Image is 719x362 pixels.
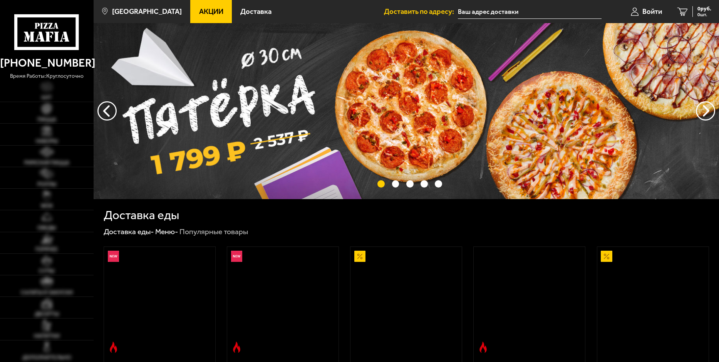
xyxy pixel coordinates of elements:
span: WOK [41,203,53,209]
img: Острое блюдо [108,342,119,353]
span: Пицца [37,117,56,122]
button: точки переключения [392,180,399,188]
img: Острое блюдо [231,342,242,353]
input: Ваш адрес доставки [458,5,602,19]
span: Роллы [37,182,56,187]
span: Войти [642,8,662,15]
span: Напитки [34,334,60,339]
span: Салаты и закуски [21,290,73,295]
button: точки переключения [421,180,428,188]
button: следующий [97,101,117,121]
a: НовинкаОстрое блюдоРимская с креветками [104,247,215,357]
a: Острое блюдоБиф чили 25 см (толстое с сыром) [474,247,585,357]
img: Новинка [108,251,119,262]
img: Акционный [601,251,612,262]
span: Хит [41,95,52,101]
span: Доставить по адресу: [384,8,458,15]
button: точки переключения [377,180,385,188]
img: Акционный [354,251,365,262]
button: предыдущий [696,101,715,121]
span: Римская пицца [24,160,69,166]
span: Горячее [35,247,58,252]
span: Акции [199,8,223,15]
span: Наборы [36,139,58,144]
span: Обеды [37,225,56,231]
a: Меню- [155,227,178,236]
button: точки переключения [406,180,414,188]
span: 0 шт. [697,12,711,17]
h1: Доставка еды [104,209,179,221]
a: Доставка еды- [104,227,154,236]
a: НовинкаОстрое блюдоРимская с мясным ассорти [227,247,339,357]
span: 0 руб. [697,6,711,12]
div: Популярные товары [179,227,248,236]
span: [GEOGRAPHIC_DATA] [112,8,182,15]
span: Десерты [35,312,59,317]
span: Супы [39,268,54,274]
a: АкционныйПепперони 25 см (толстое с сыром) [597,247,709,357]
a: АкционныйАль-Шам 25 см (тонкое тесто) [350,247,462,357]
img: Новинка [231,251,242,262]
span: Доставка [240,8,272,15]
button: точки переключения [435,180,442,188]
span: Дополнительно [22,355,71,360]
img: Острое блюдо [478,342,489,353]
